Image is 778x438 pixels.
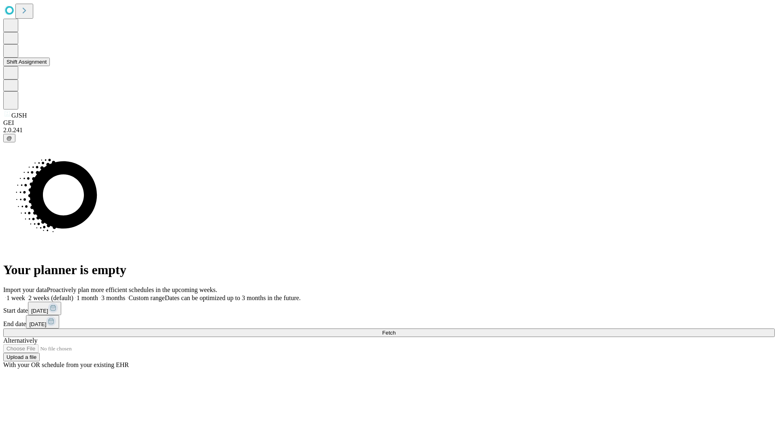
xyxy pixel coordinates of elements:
[6,135,12,141] span: @
[3,353,40,361] button: Upload a file
[11,112,27,119] span: GJSH
[6,294,25,301] span: 1 week
[3,302,775,315] div: Start date
[28,302,61,315] button: [DATE]
[3,337,37,344] span: Alternatively
[77,294,98,301] span: 1 month
[28,294,73,301] span: 2 weeks (default)
[31,308,48,314] span: [DATE]
[3,58,50,66] button: Shift Assignment
[3,127,775,134] div: 2.0.241
[47,286,217,293] span: Proactively plan more efficient schedules in the upcoming weeks.
[3,134,15,142] button: @
[3,262,775,277] h1: Your planner is empty
[101,294,125,301] span: 3 months
[29,321,46,327] span: [DATE]
[26,315,59,328] button: [DATE]
[3,361,129,368] span: With your OR schedule from your existing EHR
[3,315,775,328] div: End date
[3,286,47,293] span: Import your data
[382,330,395,336] span: Fetch
[3,328,775,337] button: Fetch
[3,119,775,127] div: GEI
[165,294,301,301] span: Dates can be optimized up to 3 months in the future.
[128,294,165,301] span: Custom range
